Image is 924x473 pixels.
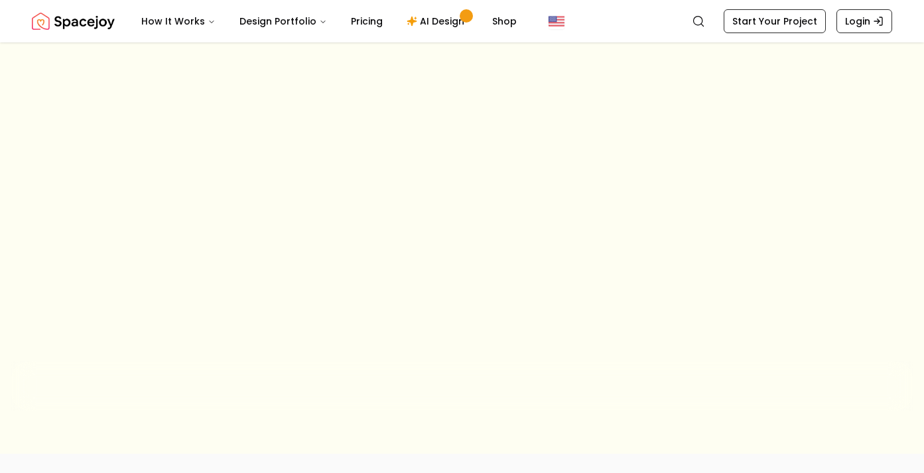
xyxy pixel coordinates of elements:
[836,9,892,33] a: Login
[724,9,826,33] a: Start Your Project
[396,8,479,34] a: AI Design
[32,8,115,34] a: Spacejoy
[482,8,527,34] a: Shop
[549,13,564,29] img: United States
[229,8,338,34] button: Design Portfolio
[32,8,115,34] img: Spacejoy Logo
[131,8,226,34] button: How It Works
[340,8,393,34] a: Pricing
[131,8,527,34] nav: Main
